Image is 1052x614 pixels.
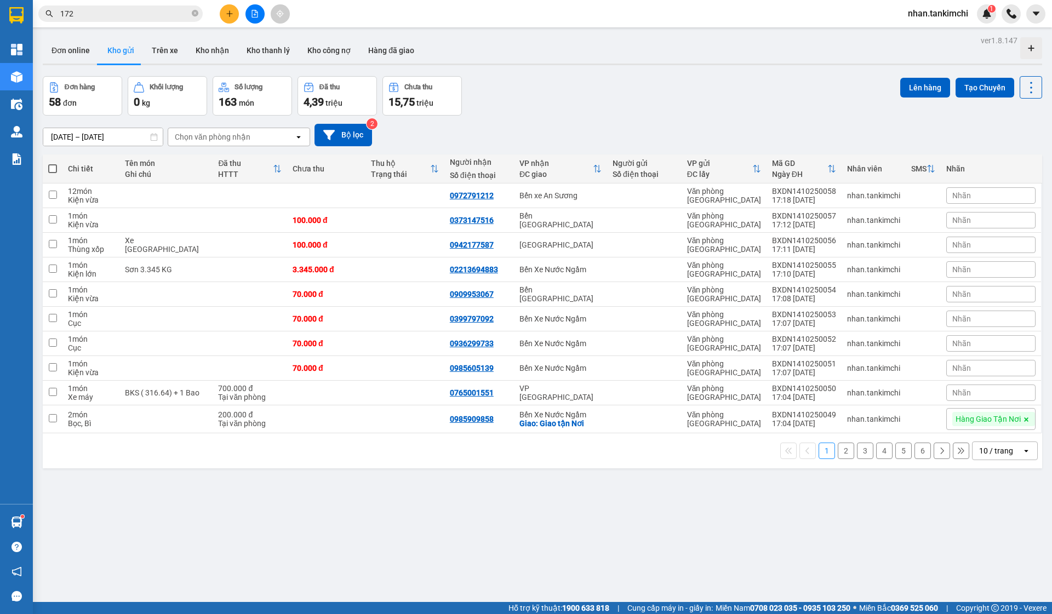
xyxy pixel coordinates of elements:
[772,211,836,220] div: BXDN1410250057
[514,154,607,183] th: Toggle SortBy
[1020,37,1042,59] div: Tạo kho hàng mới
[982,9,992,19] img: icon-new-feature
[952,388,971,397] span: Nhãn
[772,245,836,254] div: 17:11 [DATE]
[876,443,893,459] button: 4
[68,359,114,368] div: 1 món
[687,359,761,377] div: Văn phòng [GEOGRAPHIC_DATA]
[687,335,761,352] div: Văn phòng [GEOGRAPHIC_DATA]
[450,265,498,274] div: 02213694883
[772,170,827,179] div: Ngày ĐH
[519,170,593,179] div: ĐC giao
[68,196,114,204] div: Kiện vừa
[68,294,114,303] div: Kiện vừa
[187,37,238,64] button: Kho nhận
[319,83,340,91] div: Đã thu
[838,443,854,459] button: 2
[294,133,303,141] svg: open
[68,310,114,319] div: 1 món
[519,314,602,323] div: Bến Xe Nước Ngầm
[1007,9,1016,19] img: phone-icon
[450,191,494,200] div: 0972791212
[68,419,114,428] div: Bọc, Bì
[1031,9,1041,19] span: caret-down
[952,339,971,348] span: Nhãn
[239,99,254,107] span: món
[847,191,900,200] div: nhan.tankimchi
[847,364,900,372] div: nhan.tankimchi
[298,76,377,116] button: Đã thu4,39 triệu
[371,159,430,168] div: Thu hộ
[979,445,1013,456] div: 10 / trang
[450,339,494,348] div: 0936299733
[226,10,233,18] span: plus
[956,78,1014,97] button: Tạo Chuyến
[125,388,207,397] div: BKS ( 316.64) + 1 Bao
[519,419,602,428] div: Giao: Giao tận Nơi
[687,211,761,229] div: Văn phòng [GEOGRAPHIC_DATA]
[767,154,842,183] th: Toggle SortBy
[519,410,602,419] div: Bến Xe Nước Ngầm
[847,240,900,249] div: nhan.tankimchi
[271,4,290,24] button: aim
[11,517,22,528] img: warehouse-icon
[687,236,761,254] div: Văn phòng [GEOGRAPHIC_DATA]
[299,37,359,64] button: Kho công nợ
[562,604,609,612] strong: 1900 633 818
[772,236,836,245] div: BXDN1410250056
[11,126,22,137] img: warehouse-icon
[11,153,22,165] img: solution-icon
[125,170,207,179] div: Ghi chú
[772,343,836,352] div: 17:07 [DATE]
[450,364,494,372] div: 0985605139
[245,4,265,24] button: file-add
[192,9,198,19] span: close-circle
[68,343,114,352] div: Cục
[304,95,324,108] span: 4,39
[450,171,508,180] div: Số điện thoại
[750,604,850,612] strong: 0708 023 035 - 0935 103 250
[43,37,99,64] button: Đơn online
[991,604,999,612] span: copyright
[627,602,713,614] span: Cung cấp máy in - giấy in:
[12,591,22,601] span: message
[853,606,856,610] span: ⚪️
[687,310,761,328] div: Văn phòng [GEOGRAPHIC_DATA]
[952,216,971,225] span: Nhãn
[906,154,941,183] th: Toggle SortBy
[1026,4,1045,24] button: caret-down
[134,95,140,108] span: 0
[687,384,761,401] div: Văn phòng [GEOGRAPHIC_DATA]
[772,294,836,303] div: 17:08 [DATE]
[68,335,114,343] div: 1 món
[388,95,415,108] span: 15,75
[956,414,1021,424] span: Hàng Giao Tận Nơi
[11,44,22,55] img: dashboard-icon
[450,240,494,249] div: 0942177587
[519,384,602,401] div: VP [GEOGRAPHIC_DATA]
[45,10,53,18] span: search
[519,240,602,249] div: [GEOGRAPHIC_DATA]
[847,415,900,423] div: nhan.tankimchi
[21,515,24,518] sup: 1
[192,10,198,16] span: close-circle
[519,211,602,229] div: Bến [GEOGRAPHIC_DATA]
[63,99,77,107] span: đơn
[359,37,423,64] button: Hàng đã giao
[847,388,900,397] div: nhan.tankimchi
[772,393,836,401] div: 17:04 [DATE]
[772,359,836,368] div: BXDN1410250051
[519,364,602,372] div: Bến Xe Nước Ngầm
[952,191,971,200] span: Nhãn
[68,236,114,245] div: 1 món
[772,187,836,196] div: BXDN1410250058
[238,37,299,64] button: Kho thanh lý
[990,5,993,13] span: 1
[687,285,761,303] div: Văn phòng [GEOGRAPHIC_DATA]
[220,4,239,24] button: plus
[68,269,114,278] div: Kiện lớn
[125,236,207,254] div: Xe Yên Nghĩa
[519,191,602,200] div: Bến xe An Sương
[49,95,61,108] span: 58
[952,290,971,299] span: Nhãn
